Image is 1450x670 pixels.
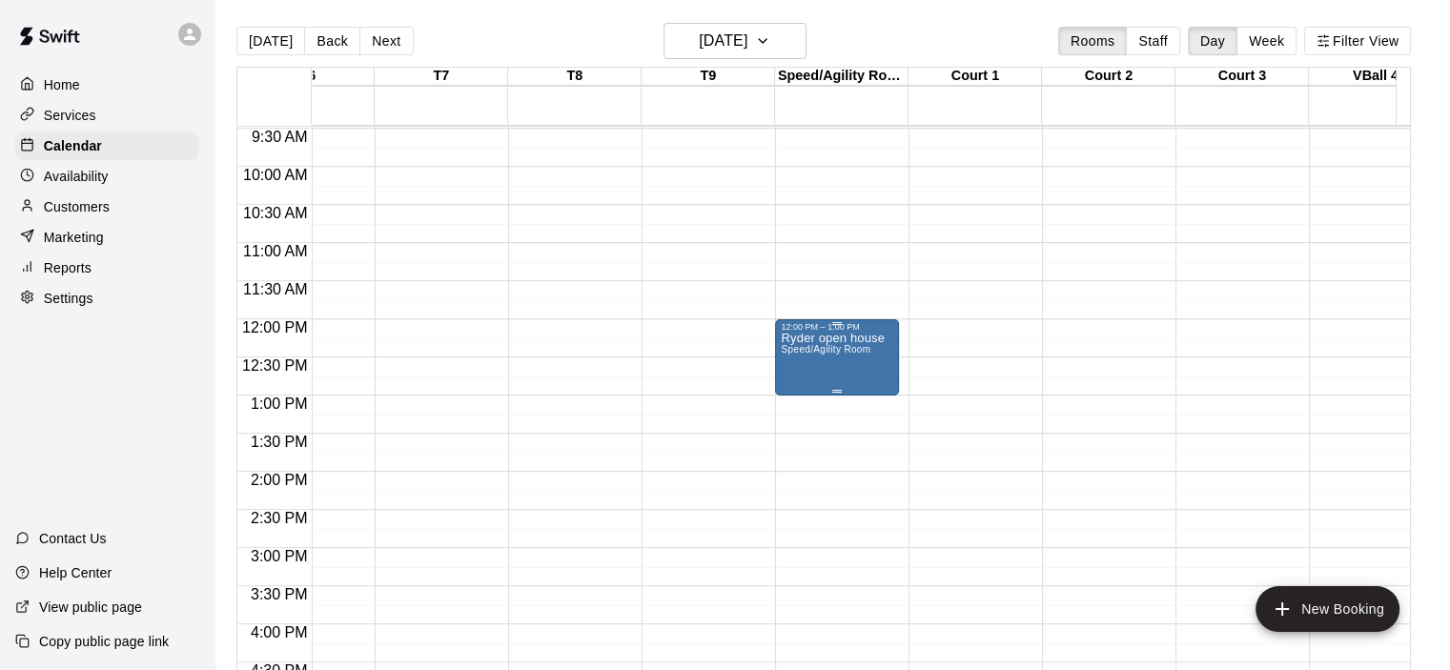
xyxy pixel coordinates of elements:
span: 9:30 AM [247,129,313,145]
button: Staff [1126,27,1180,55]
button: Back [304,27,360,55]
p: Customers [44,197,110,216]
span: Speed/Agility Room [781,344,870,355]
a: Settings [15,284,199,313]
button: [DATE] [664,23,807,59]
div: T7 [375,68,508,86]
span: 1:00 PM [246,396,313,412]
div: Court 3 [1175,68,1309,86]
button: Day [1188,27,1237,55]
button: Filter View [1304,27,1411,55]
a: Calendar [15,132,199,160]
span: 4:00 PM [246,624,313,640]
p: Availability [44,167,109,186]
span: 3:00 PM [246,548,313,564]
div: Court 2 [1042,68,1175,86]
div: 12:00 PM – 1:00 PM [781,322,893,332]
span: 10:30 AM [238,205,313,221]
h6: [DATE] [699,28,747,54]
p: Reports [44,258,92,277]
p: View public page [39,598,142,617]
a: Customers [15,193,199,221]
a: Reports [15,254,199,282]
span: 2:30 PM [246,510,313,526]
div: VBall 4 [1309,68,1442,86]
div: T8 [508,68,642,86]
p: Help Center [39,563,112,582]
button: [DATE] [236,27,305,55]
span: 3:30 PM [246,586,313,602]
div: 12:00 PM – 1:00 PM: Ryder open house [775,319,899,396]
p: Calendar [44,136,102,155]
div: T9 [642,68,775,86]
span: 12:00 PM [237,319,312,335]
p: Copy public page link [39,632,169,651]
div: Speed/Agility Room [775,68,909,86]
p: Home [44,75,80,94]
span: 1:30 PM [246,434,313,450]
a: Availability [15,162,199,191]
span: 11:30 AM [238,281,313,297]
span: 2:00 PM [246,472,313,488]
button: Week [1236,27,1297,55]
p: Settings [44,289,93,308]
span: 11:00 AM [238,243,313,259]
a: Home [15,71,199,99]
div: Court 1 [909,68,1042,86]
button: Rooms [1058,27,1127,55]
button: Next [359,27,413,55]
span: 12:30 PM [237,357,312,374]
a: Services [15,101,199,130]
button: add [1256,586,1399,632]
p: Marketing [44,228,104,247]
p: Contact Us [39,529,107,548]
p: Services [44,106,96,125]
a: Marketing [15,223,199,252]
span: 10:00 AM [238,167,313,183]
